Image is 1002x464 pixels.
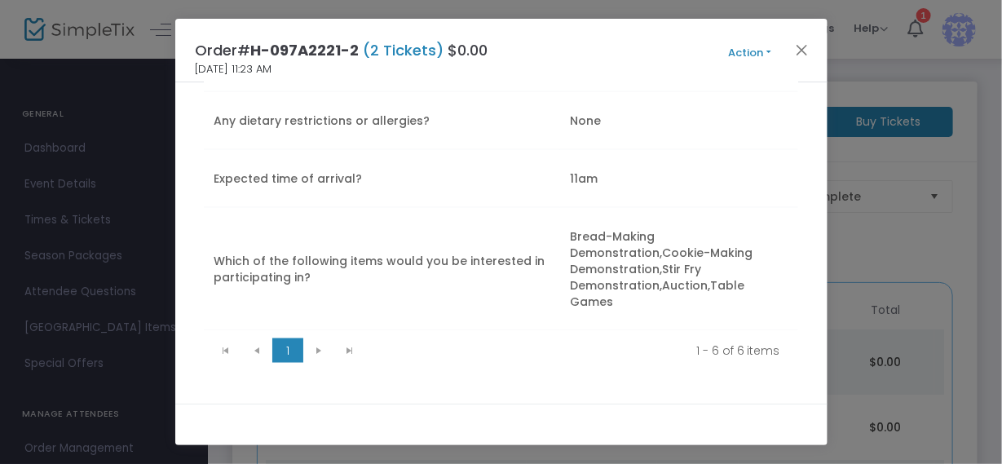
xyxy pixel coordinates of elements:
span: H-097A2221-2 [251,40,360,60]
td: Which of the following items would you be interested in participating in? [204,208,560,331]
td: Any dietary restrictions or allergies? [204,92,560,150]
td: Expected time of arrival? [204,150,560,208]
kendo-pager-info: 1 - 6 of 6 items [377,342,780,359]
td: Bread-Making Demonstration,Cookie-Making Demonstration,Stir Fry Demonstration,Auction,Table Games [560,208,797,331]
h4: Order# $0.00 [196,39,488,61]
span: [DATE] 11:23 AM [196,61,272,77]
button: Close [791,39,812,60]
td: None [560,92,797,150]
button: Action [701,44,799,62]
span: Page 1 [272,338,303,363]
td: 11am [560,150,797,208]
span: (2 Tickets) [360,40,448,60]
